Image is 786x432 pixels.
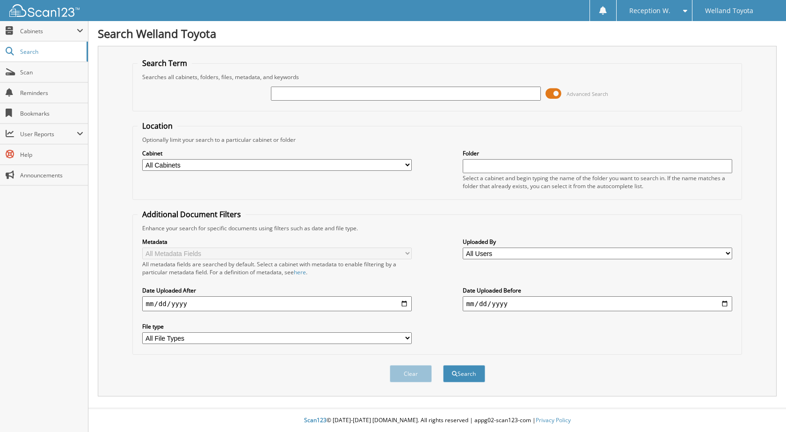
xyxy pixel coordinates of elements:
input: start [142,296,412,311]
img: scan123-logo-white.svg [9,4,80,17]
label: Date Uploaded After [142,286,412,294]
h1: Search Welland Toyota [98,26,777,41]
label: Folder [463,149,733,157]
a: Privacy Policy [536,416,571,424]
span: Reception W. [629,8,670,14]
a: here [294,268,306,276]
span: Bookmarks [20,110,83,117]
span: Reminders [20,89,83,97]
input: end [463,296,733,311]
div: © [DATE]-[DATE] [DOMAIN_NAME]. All rights reserved | appg02-scan123-com | [88,409,786,432]
div: Searches all cabinets, folders, files, metadata, and keywords [138,73,737,81]
button: Clear [390,365,432,382]
span: Cabinets [20,27,77,35]
span: Scan123 [304,416,327,424]
span: Advanced Search [567,90,608,97]
span: Announcements [20,171,83,179]
div: Select a cabinet and begin typing the name of the folder you want to search in. If the name match... [463,174,733,190]
label: Metadata [142,238,412,246]
legend: Location [138,121,177,131]
div: Optionally limit your search to a particular cabinet or folder [138,136,737,144]
button: Search [443,365,485,382]
span: User Reports [20,130,77,138]
label: Cabinet [142,149,412,157]
div: Enhance your search for specific documents using filters such as date and file type. [138,224,737,232]
span: Help [20,151,83,159]
span: Welland Toyota [705,8,753,14]
legend: Search Term [138,58,192,68]
label: File type [142,322,412,330]
div: All metadata fields are searched by default. Select a cabinet with metadata to enable filtering b... [142,260,412,276]
span: Scan [20,68,83,76]
label: Uploaded By [463,238,733,246]
legend: Additional Document Filters [138,209,246,220]
label: Date Uploaded Before [463,286,733,294]
span: Search [20,48,82,56]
